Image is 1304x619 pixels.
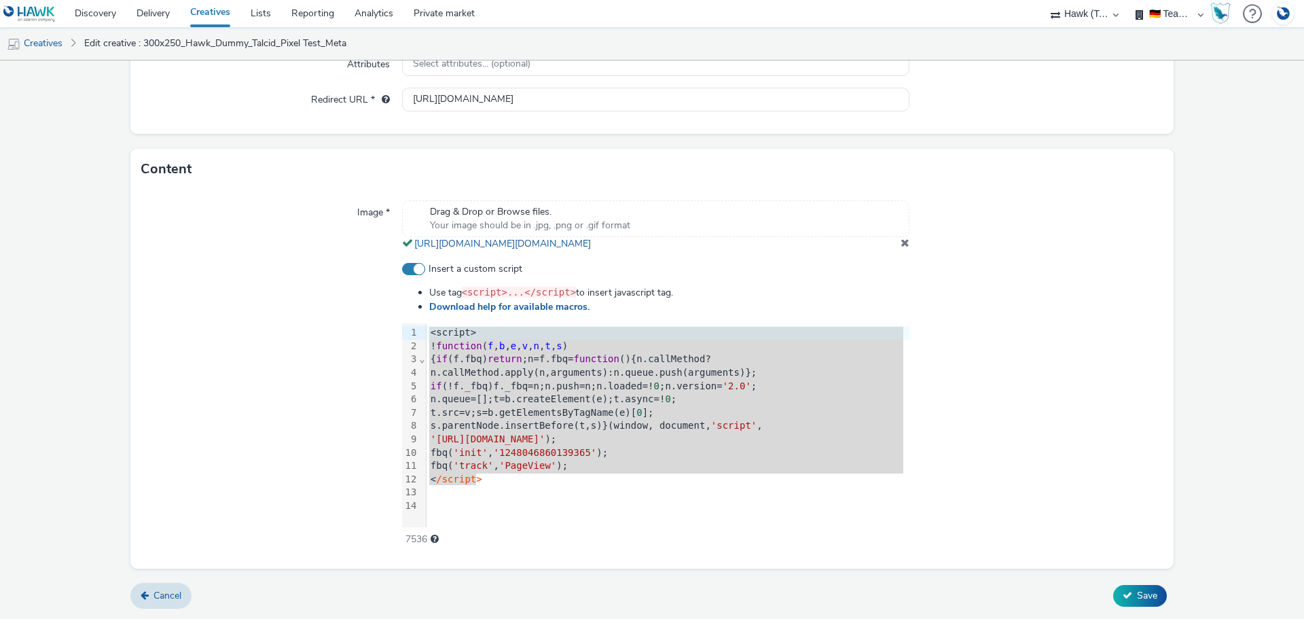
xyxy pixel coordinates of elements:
span: b [499,340,505,351]
code: <script>...</script> [462,287,577,298]
div: 1 [402,326,419,340]
div: { (f.fbq) ;n=f.fbq= (){n.callMethod? [427,353,909,366]
span: 'script' [711,420,757,431]
div: 6 [402,393,419,406]
li: Use tag to insert javascript tag. [429,285,909,300]
span: Save [1137,589,1157,602]
a: Cancel [130,583,192,609]
label: Image * [352,200,395,219]
div: 5 [402,380,419,393]
div: <script> [427,326,909,340]
div: 14 [402,499,419,513]
span: function [574,353,619,364]
div: 9 [402,433,419,446]
span: e [511,340,516,351]
div: 4 [402,366,419,380]
span: 'track' [454,460,494,471]
span: Select attributes... (optional) [413,58,530,70]
a: Edit creative : 300x250_Hawk_Dummy_Talcid_Pixel Test_Meta [77,27,353,60]
div: Maximum 8000 characters [431,533,439,546]
img: mobile [7,37,20,51]
img: Hawk Academy [1210,3,1231,24]
img: Account DE [1273,3,1293,25]
div: s.parentNode.insertBefore(t,s)}(window, document, , [427,419,909,433]
div: t.src=v;s=b.getElementsByTagName(e)[ ]; [427,406,909,420]
span: v [522,340,528,351]
div: fbq( , ); [427,446,909,460]
span: if [431,381,442,391]
div: 12 [402,473,419,487]
span: '[URL][DOMAIN_NAME]' [431,434,545,444]
div: n.callMethod.apply(n,arguments):n.queue.push(arguments)}; [427,366,909,380]
h3: Content [141,159,192,179]
span: /script> [436,474,482,484]
span: if [436,353,448,364]
span: 7536 [405,533,427,546]
img: undefined Logo [3,5,56,22]
span: Insert a custom script [429,262,522,276]
div: 10 [402,446,419,460]
div: n.queue=[];t=b.createElement(e);t.async=! ; [427,393,909,406]
a: Hawk Academy [1210,3,1236,24]
span: Fold line [418,353,425,364]
span: '2.0' [723,381,751,391]
div: ); [427,433,909,446]
button: Save [1113,585,1167,607]
span: t [545,340,550,351]
div: 13 [402,486,419,499]
a: Download help for available macros. [429,300,595,313]
span: 0 [654,381,659,391]
div: URL will be used as a validation URL with some SSPs and it will be the redirection URL of your cr... [375,93,390,107]
span: '1248046860139365' [494,447,597,458]
span: 0 [665,393,670,404]
span: Your image should be in .jpg, .png or .gif format [430,219,630,232]
span: n [534,340,539,351]
div: fbq( , ); [427,459,909,473]
div: 2 [402,340,419,353]
span: Cancel [153,589,181,602]
span: function [436,340,482,351]
span: s [556,340,562,351]
label: Redirect URL * [306,88,395,107]
div: 7 [402,406,419,420]
span: 0 [636,407,642,418]
span: Drag & Drop or Browse files. [430,205,630,219]
label: Attributes [342,52,395,71]
div: ! ( , , , , , , ) [427,340,909,353]
span: 'init' [454,447,488,458]
div: 3 [402,353,419,366]
div: (!f._fbq)f._fbq=n;n.push=n;n.loaded=! ;n.version= ; [427,380,909,393]
div: < [427,473,909,487]
span: return [488,353,522,364]
div: 8 [402,419,419,433]
input: url... [402,88,909,111]
span: f [488,340,493,351]
span: 'PageView' [499,460,556,471]
a: [URL][DOMAIN_NAME][DOMAIN_NAME] [414,237,596,250]
div: 11 [402,459,419,473]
